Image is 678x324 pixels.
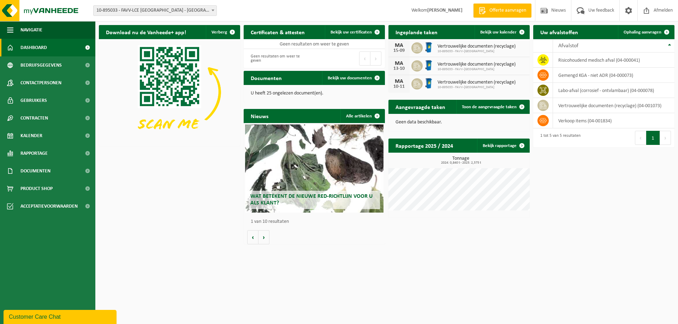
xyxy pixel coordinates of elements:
div: 10-11 [392,84,406,89]
h2: Documenten [244,71,289,85]
p: U heeft 25 ongelezen document(en). [251,91,378,96]
img: WB-0240-HPE-BE-09 [423,77,435,89]
td: verkoop items (04-001834) [553,113,674,128]
span: Afvalstof [558,43,578,49]
span: Offerte aanvragen [488,7,528,14]
button: Previous [359,51,370,66]
h2: Aangevraagde taken [388,100,452,114]
span: Vertrouwelijke documenten (recyclage) [438,62,516,67]
h2: Nieuws [244,109,275,123]
button: Next [660,131,671,145]
p: 1 van 10 resultaten [251,219,381,224]
div: 13-10 [392,66,406,71]
td: gemengd KGA - niet ADR (04-000073) [553,68,674,83]
h2: Uw afvalstoffen [533,25,585,39]
img: WB-0240-HPE-BE-09 [423,59,435,71]
span: Wat betekent de nieuwe RED-richtlijn voor u als klant? [250,194,373,206]
img: WB-0240-HPE-BE-09 [423,41,435,53]
span: Contracten [20,109,48,127]
span: Product Shop [20,180,53,197]
div: MA [392,61,406,66]
div: MA [392,43,406,48]
button: Vorige [247,230,258,244]
a: Bekijk uw kalender [475,25,529,39]
button: Previous [635,131,646,145]
a: Bekijk rapportage [477,139,529,153]
a: Toon de aangevraagde taken [456,100,529,114]
div: 15-09 [392,48,406,53]
button: Next [370,51,381,66]
span: Bekijk uw kalender [480,30,517,35]
span: Vertrouwelijke documenten (recyclage) [438,44,516,49]
span: Bekijk uw documenten [328,76,372,80]
div: MA [392,79,406,84]
button: Volgende [258,230,269,244]
button: Verberg [206,25,239,39]
td: labo-afval (corrosief - ontvlambaar) (04-000078) [553,83,674,98]
span: Acceptatievoorwaarden [20,197,78,215]
span: Documenten [20,162,50,180]
span: Vertrouwelijke documenten (recyclage) [438,80,516,85]
span: 10-895033 - FAVV-[GEOGRAPHIC_DATA] [438,85,516,90]
span: 10-895033 - FAVV-[GEOGRAPHIC_DATA] [438,67,516,72]
td: Geen resultaten om weer te geven [244,39,385,49]
span: Kalender [20,127,42,145]
span: Dashboard [20,39,47,56]
iframe: chat widget [4,308,118,324]
h2: Rapportage 2025 / 2024 [388,139,460,152]
div: 1 tot 5 van 5 resultaten [537,130,581,146]
h2: Download nu de Vanheede+ app! [99,25,193,39]
span: 10-895033 - FAVV-LCE OOST-VLAANDEREN - GENTBRUGGE [93,5,217,16]
a: Alle artikelen [340,109,384,123]
a: Ophaling aanvragen [618,25,674,39]
p: Geen data beschikbaar. [395,120,523,125]
span: Verberg [212,30,227,35]
span: Rapportage [20,145,48,162]
a: Bekijk uw documenten [322,71,384,85]
span: Navigatie [20,21,42,39]
img: Download de VHEPlus App [99,39,240,145]
h2: Certificaten & attesten [244,25,312,39]
span: Toon de aangevraagde taken [462,105,517,109]
h3: Tonnage [392,156,530,165]
td: vertrouwelijke documenten (recyclage) (04-001073) [553,98,674,113]
div: Geen resultaten om weer te geven [247,51,311,66]
span: Gebruikers [20,92,47,109]
span: 10-895033 - FAVV-LCE OOST-VLAANDEREN - GENTBRUGGE [94,6,216,16]
button: 1 [646,131,660,145]
span: 10-895033 - FAVV-[GEOGRAPHIC_DATA] [438,49,516,54]
a: Offerte aanvragen [473,4,531,18]
span: Bekijk uw certificaten [331,30,372,35]
td: risicohoudend medisch afval (04-000041) [553,53,674,68]
span: Ophaling aanvragen [624,30,661,35]
span: Bedrijfsgegevens [20,56,62,74]
strong: [PERSON_NAME] [427,8,463,13]
span: Contactpersonen [20,74,61,92]
h2: Ingeplande taken [388,25,445,39]
a: Bekijk uw certificaten [325,25,384,39]
span: 2024: 0,840 t - 2025: 2,575 t [392,161,530,165]
a: Wat betekent de nieuwe RED-richtlijn voor u als klant? [245,124,383,213]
